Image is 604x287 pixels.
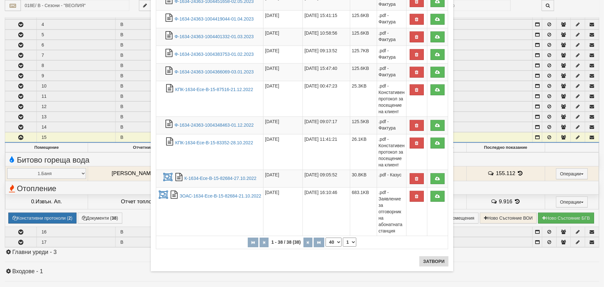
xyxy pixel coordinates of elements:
td: .pdf - Фактура [377,46,406,63]
td: 125.6KB [350,63,377,81]
a: Ф-1634-24363-1004366069-03.01.2023 [174,69,254,74]
button: Първа страница [248,238,258,247]
td: [DATE] [263,81,303,116]
td: .pdf - Фактура [377,10,406,28]
td: [DATE] [263,116,303,134]
span: 1 - 38 / 38 (38) [270,240,302,245]
select: Брой редове на страница [326,238,342,247]
tr: Ф-1634-24363-1004383753-01.02.2023.pdf - Фактура [156,46,448,63]
td: .pdf - Фактура [377,116,406,134]
tr: КПК-1634-Есе-В-15-83352-28.10.2022.pdf - Констативен протокол за посещение на клиент [156,134,448,170]
button: Следваща страница [303,238,312,247]
td: [DATE] 15:41:15 [303,10,350,28]
button: Затвори [419,256,448,266]
button: Последна страница [314,238,324,247]
td: [DATE] 09:05:52 [303,170,350,187]
a: ЗОАС-1634-Есе-В-15-82684-21.10.2022 [180,193,261,198]
tr: КПК-1634-Есе-В-15-87516-21.12.2022.pdf - Констативен протокол за посещение на клиент [156,81,448,116]
tr: Ф-1634-24363-1004366069-03.01.2023.pdf - Фактура [156,63,448,81]
td: 683.1KB [350,187,377,236]
a: Ф-1634-24363-1004419044-01.04.2023 [174,16,254,21]
td: [DATE] 15:47:40 [303,63,350,81]
td: 125.5KB [350,116,377,134]
td: 25.3KB [350,81,377,116]
td: .pdf - Фактура [377,28,406,46]
tr: К-1634-Есе-В-15-82684-27.10.2022.pdf - Казус [156,170,448,187]
td: [DATE] [263,170,303,187]
tr: Ф-1634-24363-1004401332-01.03.2023.pdf - Фактура [156,28,448,46]
td: [DATE] [263,28,303,46]
a: Ф-1634-24363-1004401332-01.03.2023 [174,34,254,39]
td: [DATE] 10:58:56 [303,28,350,46]
td: .pdf - Констативен протокол за посещение на клиент [377,81,406,116]
a: Ф-1634-24363-1004383753-01.02.2023 [174,52,254,57]
td: .pdf - Фактура [377,63,406,81]
td: .pdf - Казус [377,170,406,187]
a: К-1634-Есе-В-15-82684-27.10.2022 [184,176,256,181]
td: 125.6KB [350,28,377,46]
td: [DATE] 09:13:52 [303,46,350,63]
td: .pdf - Заявление за отговорник на абонатната станция [377,187,406,236]
td: [DATE] [263,46,303,63]
td: 125.6KB [350,10,377,28]
a: КПК-1634-Есе-В-15-87516-21.12.2022 [175,87,253,92]
td: [DATE] [263,187,303,236]
button: Предишна страница [260,238,269,247]
td: [DATE] 11:41:21 [303,134,350,170]
td: .pdf - Констативен протокол за посещение на клиент [377,134,406,170]
td: 125.7KB [350,46,377,63]
tr: Ф-1634-24363-1004348463-01.12.2022.pdf - Фактура [156,116,448,134]
a: Ф-1634-24363-1004348463-01.12.2022 [174,122,254,128]
tr: ЗОАС-1634-Есе-В-15-82684-21.10.2022.pdf - Заявление за отговорник на абонатната станция [156,187,448,236]
td: [DATE] 16:10:46 [303,187,350,236]
tr: Ф-1634-24363-1004419044-01.04.2023.pdf - Фактура [156,10,448,28]
select: Страница номер [343,238,356,247]
td: 30.8KB [350,170,377,187]
td: [DATE] 09:07:17 [303,116,350,134]
a: КПК-1634-Есе-В-15-83352-28.10.2022 [175,140,253,145]
td: [DATE] 00:47:23 [303,81,350,116]
td: [DATE] [263,134,303,170]
td: [DATE] [263,63,303,81]
td: [DATE] [263,10,303,28]
td: 26.1KB [350,134,377,170]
